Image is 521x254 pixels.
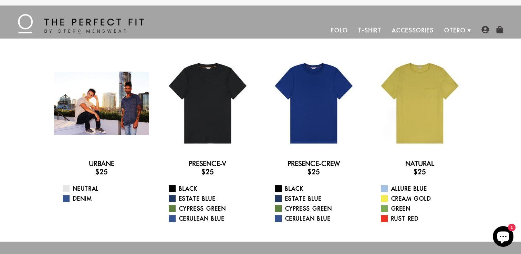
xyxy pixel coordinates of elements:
inbox-online-store-chat: Shopify online store chat [491,226,515,248]
a: Neutral [63,184,149,193]
img: user-account-icon.png [481,26,489,33]
img: shopping-bag-icon.png [496,26,503,33]
a: Black [275,184,361,193]
a: Presence-V [189,159,226,168]
a: Presence-Crew [288,159,340,168]
a: Cypress Green [275,204,361,213]
h3: $25 [372,168,467,176]
a: Denim [63,194,149,203]
a: Cerulean Blue [275,214,361,223]
a: Cerulean Blue [169,214,255,223]
a: T-Shirt [353,22,386,39]
a: Estate Blue [275,194,361,203]
a: Natural [405,159,434,168]
a: Urbane [89,159,114,168]
a: Rust Red [381,214,467,223]
a: Cream Gold [381,194,467,203]
h3: $25 [160,168,255,176]
a: Black [169,184,255,193]
a: Polo [326,22,353,39]
a: Green [381,204,467,213]
h3: $25 [266,168,361,176]
a: Allure Blue [381,184,467,193]
a: Accessories [387,22,439,39]
a: Otero [439,22,471,39]
a: Cypress Green [169,204,255,213]
h3: $25 [54,168,149,176]
img: The Perfect Fit - by Otero Menswear - Logo [18,14,144,33]
a: Estate Blue [169,194,255,203]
